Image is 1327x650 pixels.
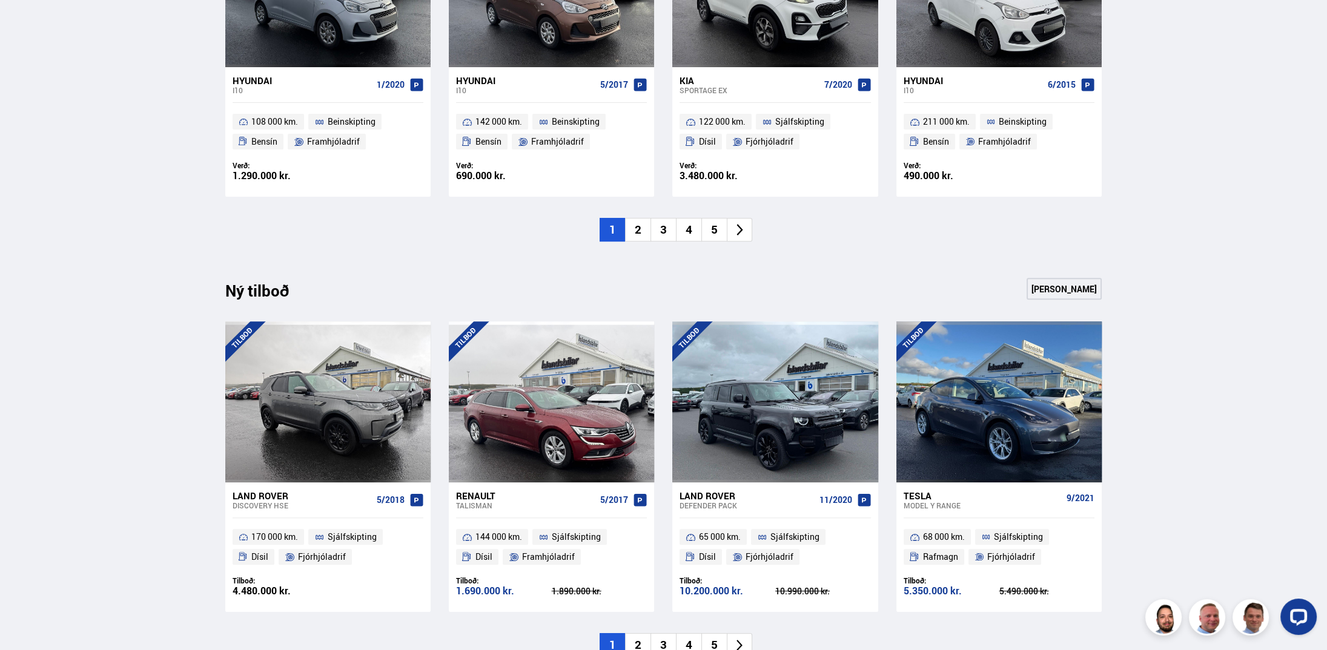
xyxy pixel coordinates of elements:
div: Ný tilboð [225,281,310,307]
div: Tilboð: [233,576,328,585]
span: Beinskipting [999,114,1047,129]
div: Tesla [904,490,1062,501]
a: Tesla Model Y RANGE 9/2021 68 000 km. Sjálfskipting Rafmagn Fjórhjóladrif Tilboð: 5.350.000 kr. 5... [896,482,1102,612]
div: Tilboð: [904,576,999,585]
div: Tilboð: [456,576,552,585]
li: 5 [701,218,727,241]
span: Fjórhjóladrif [746,550,793,564]
div: Verð: [233,161,328,170]
div: Hyundai [233,75,372,86]
iframe: LiveChat chat widget [1271,594,1322,645]
li: 3 [650,218,676,241]
a: Hyundai i10 1/2020 108 000 km. Beinskipting Bensín Framhjóladrif Verð: 1.290.000 kr. [225,67,431,197]
span: Sjálfskipting [328,530,377,544]
span: 65 000 km. [699,530,741,544]
div: 1.690.000 kr. [456,586,552,596]
img: nhp88E3Fdnt1Opn2.png [1147,601,1183,637]
a: [PERSON_NAME] [1027,278,1102,300]
span: 5/2018 [377,495,405,505]
span: 6/2015 [1048,80,1076,90]
span: 144 000 km. [475,530,522,544]
span: Framhjóladrif [307,134,360,149]
span: 7/2020 [824,80,852,90]
span: Bensín [251,134,277,149]
span: 9/2021 [1067,493,1094,503]
span: 11/2020 [819,495,852,505]
div: Verð: [680,161,775,170]
div: i10 [904,86,1043,94]
div: 5.350.000 kr. [904,586,999,596]
li: 1 [600,218,625,241]
div: 3.480.000 kr. [680,171,775,181]
span: Fjórhjóladrif [746,134,793,149]
a: Hyundai i10 6/2015 211 000 km. Beinskipting Bensín Framhjóladrif Verð: 490.000 kr. [896,67,1102,197]
li: 2 [625,218,650,241]
div: i10 [233,86,372,94]
img: siFngHWaQ9KaOqBr.png [1191,601,1227,637]
span: Framhjóladrif [531,134,584,149]
a: Kia Sportage EX 7/2020 122 000 km. Sjálfskipting Dísil Fjórhjóladrif Verð: 3.480.000 kr. [672,67,878,197]
span: Fjórhjóladrif [987,550,1035,564]
div: Land Rover [233,490,372,501]
span: 122 000 km. [699,114,746,129]
div: Renault [456,490,595,501]
div: Tilboð: [680,576,775,585]
span: 108 000 km. [251,114,298,129]
div: 490.000 kr. [904,171,999,181]
span: Framhjóladrif [978,134,1031,149]
span: 5/2017 [600,495,628,505]
div: 1.290.000 kr. [233,171,328,181]
span: Dísil [699,550,716,564]
div: Defender PACK [680,501,814,510]
div: 690.000 kr. [456,171,552,181]
a: Land Rover Defender PACK 11/2020 65 000 km. Sjálfskipting Dísil Fjórhjóladrif Tilboð: 10.200.000 ... [672,482,878,612]
a: Hyundai i10 5/2017 142 000 km. Beinskipting Bensín Framhjóladrif Verð: 690.000 kr. [449,67,654,197]
div: 5.490.000 kr. [999,587,1094,596]
div: Kia [680,75,819,86]
div: Discovery HSE [233,501,372,510]
li: 4 [676,218,701,241]
div: Hyundai [456,75,595,86]
span: 1/2020 [377,80,405,90]
div: 10.200.000 kr. [680,586,775,596]
a: Renault Talisman 5/2017 144 000 km. Sjálfskipting Dísil Framhjóladrif Tilboð: 1.690.000 kr. 1.890... [449,482,654,612]
span: Sjálfskipting [994,530,1043,544]
span: 211 000 km. [923,114,970,129]
span: Dísil [475,550,492,564]
span: Dísil [699,134,716,149]
div: Land Rover [680,490,814,501]
a: Land Rover Discovery HSE 5/2018 170 000 km. Sjálfskipting Dísil Fjórhjóladrif Tilboð: 4.480.000 kr. [225,482,431,612]
span: Sjálfskipting [770,530,819,544]
span: Sjálfskipting [552,530,601,544]
span: 68 000 km. [923,530,965,544]
div: 1.890.000 kr. [552,587,647,596]
img: FbJEzSuNWCJXmdc-.webp [1234,601,1271,637]
div: Verð: [904,161,999,170]
span: 170 000 km. [251,530,298,544]
span: 142 000 km. [475,114,522,129]
span: Bensín [475,134,501,149]
div: Verð: [456,161,552,170]
span: Beinskipting [552,114,600,129]
div: 10.990.000 kr. [775,587,871,596]
span: Dísil [251,550,268,564]
div: Model Y RANGE [904,501,1062,510]
div: i10 [456,86,595,94]
span: Fjórhjóladrif [298,550,346,564]
span: Framhjóladrif [522,550,575,564]
span: Beinskipting [328,114,376,129]
div: Hyundai [904,75,1043,86]
div: Sportage EX [680,86,819,94]
span: Rafmagn [923,550,958,564]
div: 4.480.000 kr. [233,586,328,596]
span: Bensín [923,134,949,149]
span: 5/2017 [600,80,628,90]
div: Talisman [456,501,595,510]
span: Sjálfskipting [775,114,824,129]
